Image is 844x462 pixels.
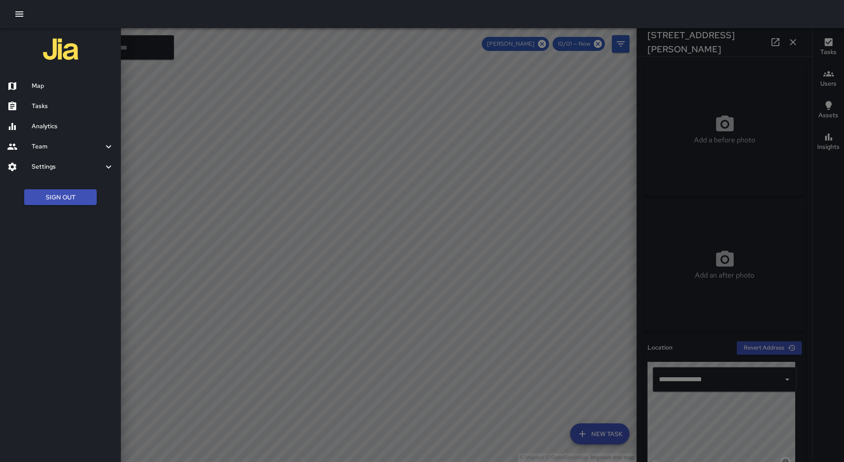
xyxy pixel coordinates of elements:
img: jia-logo [43,32,78,67]
h6: Settings [32,162,103,172]
h6: Analytics [32,122,114,131]
button: Sign Out [24,189,97,206]
h6: Map [32,81,114,91]
h6: Team [32,142,103,152]
h6: Tasks [32,101,114,111]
